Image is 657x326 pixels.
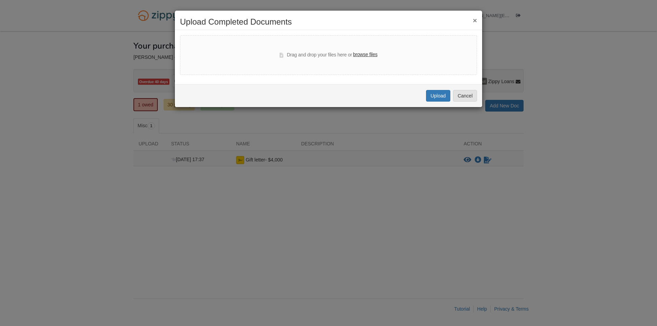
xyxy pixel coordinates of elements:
[180,17,477,26] h2: Upload Completed Documents
[353,51,377,58] label: browse files
[473,17,477,24] button: ×
[280,51,377,59] div: Drag and drop your files here or
[453,90,477,102] button: Cancel
[426,90,450,102] button: Upload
